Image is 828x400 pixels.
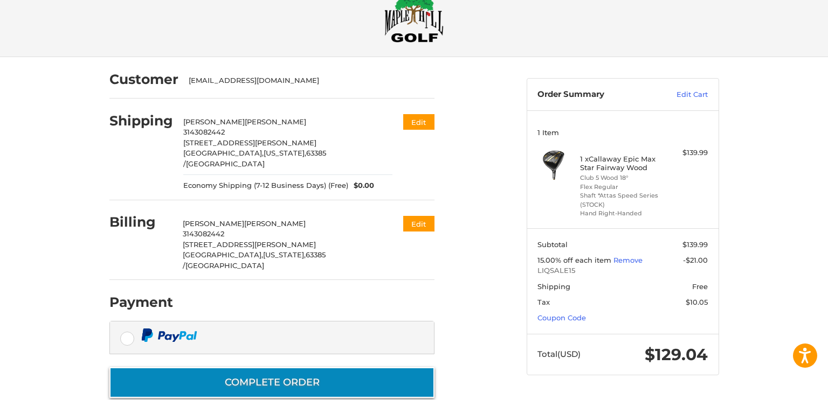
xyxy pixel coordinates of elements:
span: 3143082442 [183,229,224,238]
span: [GEOGRAPHIC_DATA] [186,159,265,168]
span: [PERSON_NAME] [183,117,245,126]
span: [US_STATE], [264,149,306,157]
button: Edit [403,114,434,130]
span: Shipping [537,282,570,291]
span: [STREET_ADDRESS][PERSON_NAME] [183,138,316,147]
span: -$21.00 [683,256,708,264]
h2: Shipping [109,113,173,129]
h3: 1 Item [537,128,708,137]
h2: Payment [109,294,173,311]
div: $139.99 [665,148,708,158]
span: [GEOGRAPHIC_DATA], [183,149,264,157]
li: Flex Regular [580,183,663,192]
h2: Billing [109,214,172,230]
li: Shaft *Attas Speed Series (STOCK) [580,191,663,209]
span: Subtotal [537,240,568,249]
li: Club 5 Wood 18° [580,173,663,183]
span: [PERSON_NAME] [183,219,244,228]
span: [US_STATE], [263,250,306,259]
span: 63385 / [183,149,326,168]
span: Total (USD) [537,349,581,359]
span: $139.99 [682,240,708,249]
h2: Customer [109,71,178,88]
span: Tax [537,298,550,306]
h4: 1 x Callaway Epic Max Star Fairway Wood [580,155,663,172]
span: [GEOGRAPHIC_DATA] [185,261,264,270]
button: Complete order [109,367,434,398]
span: 3143082442 [183,128,225,136]
span: Economy Shipping (7-12 Business Days) (Free) [183,180,348,191]
span: 15.00% off each item [537,256,613,264]
h3: Order Summary [537,89,653,100]
span: [PERSON_NAME] [245,117,306,126]
span: $129.04 [645,345,708,364]
span: 63385 / [183,250,326,270]
span: LIQSALE15 [537,265,708,276]
a: Coupon Code [537,313,586,322]
div: [EMAIL_ADDRESS][DOMAIN_NAME] [189,75,424,86]
li: Hand Right-Handed [580,209,663,218]
span: [GEOGRAPHIC_DATA], [183,250,263,259]
span: $10.05 [686,298,708,306]
button: Edit [403,216,434,231]
span: Free [692,282,708,291]
span: [PERSON_NAME] [244,219,306,228]
a: Edit Cart [653,89,708,100]
span: $0.00 [348,180,374,191]
span: [STREET_ADDRESS][PERSON_NAME] [183,240,316,249]
a: Remove [613,256,643,264]
img: PayPal icon [141,328,197,342]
